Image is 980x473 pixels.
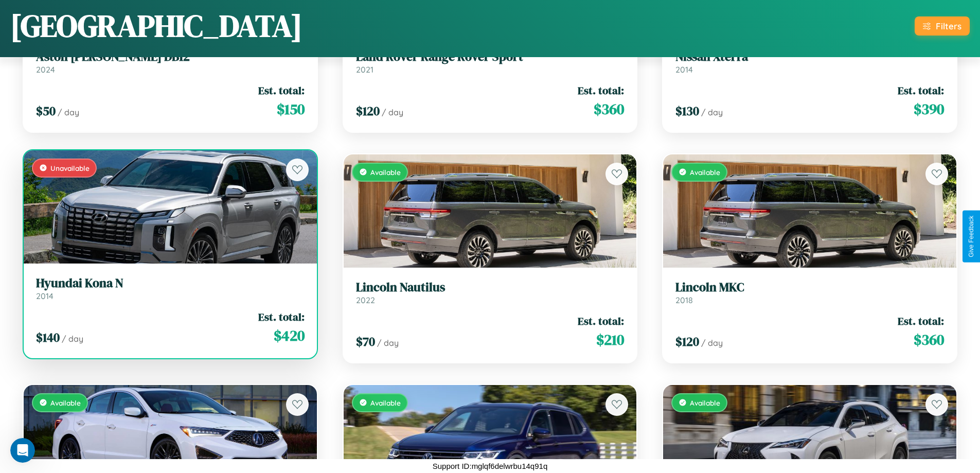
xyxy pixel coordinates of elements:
[690,398,720,407] span: Available
[356,49,625,75] a: Land Rover Range Rover Sport2021
[675,280,944,295] h3: Lincoln MKC
[898,83,944,98] span: Est. total:
[258,83,305,98] span: Est. total:
[578,313,624,328] span: Est. total:
[58,107,79,117] span: / day
[675,49,944,64] h3: Nissan Xterra
[10,438,35,463] iframe: Intercom live chat
[898,313,944,328] span: Est. total:
[596,329,624,350] span: $ 210
[356,280,625,295] h3: Lincoln Nautilus
[377,338,399,348] span: / day
[277,99,305,119] span: $ 150
[356,49,625,64] h3: Land Rover Range Rover Sport
[701,338,723,348] span: / day
[356,280,625,305] a: Lincoln Nautilus2022
[50,398,81,407] span: Available
[274,325,305,346] span: $ 420
[675,295,693,305] span: 2018
[433,459,547,473] p: Support ID: mglqf6delwrbu14q91q
[356,295,375,305] span: 2022
[36,276,305,291] h3: Hyundai Kona N
[675,102,699,119] span: $ 130
[258,309,305,324] span: Est. total:
[936,21,961,31] div: Filters
[594,99,624,119] span: $ 360
[36,49,305,64] h3: Aston [PERSON_NAME] DB12
[36,64,55,75] span: 2024
[36,291,54,301] span: 2014
[36,49,305,75] a: Aston [PERSON_NAME] DB122024
[675,64,693,75] span: 2014
[356,102,380,119] span: $ 120
[370,398,401,407] span: Available
[968,216,975,257] div: Give Feedback
[36,102,56,119] span: $ 50
[915,16,970,36] button: Filters
[914,329,944,350] span: $ 360
[36,276,305,301] a: Hyundai Kona N2014
[690,168,720,177] span: Available
[356,64,373,75] span: 2021
[62,334,83,344] span: / day
[36,329,60,346] span: $ 140
[675,333,699,350] span: $ 120
[578,83,624,98] span: Est. total:
[50,164,90,172] span: Unavailable
[356,333,375,350] span: $ 70
[382,107,403,117] span: / day
[10,5,302,47] h1: [GEOGRAPHIC_DATA]
[675,280,944,305] a: Lincoln MKC2018
[914,99,944,119] span: $ 390
[701,107,723,117] span: / day
[370,168,401,177] span: Available
[675,49,944,75] a: Nissan Xterra2014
